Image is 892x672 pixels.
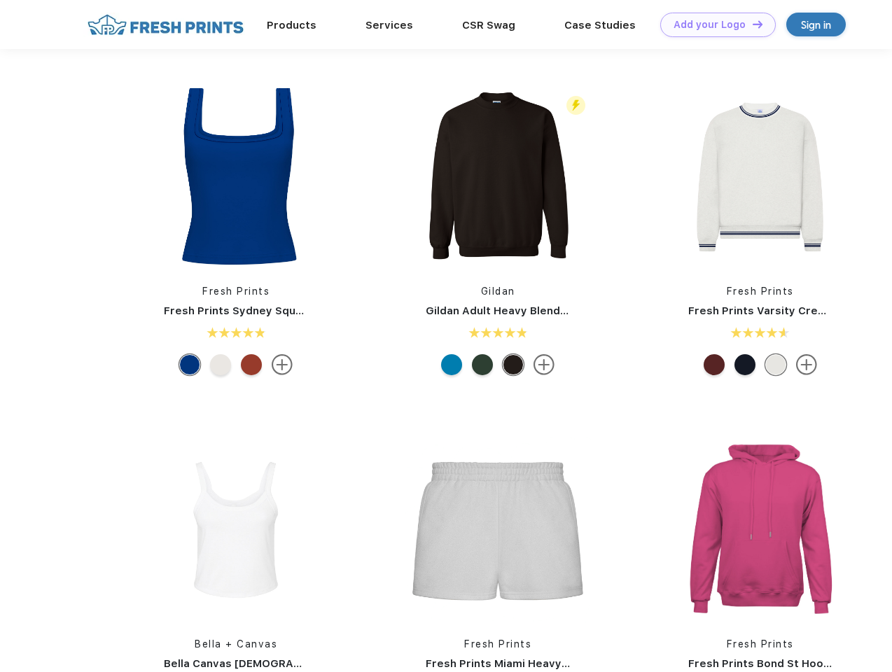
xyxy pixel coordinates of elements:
div: Royal [179,354,200,375]
a: Fresh Prints Sydney Square Neck Tank Top [164,304,395,317]
div: Off White [210,354,231,375]
div: Toasted [241,354,262,375]
img: more.svg [796,354,817,375]
img: func=resize&h=266 [143,437,329,623]
a: Fresh Prints [202,286,270,297]
img: DT [753,20,762,28]
a: Gildan [481,286,515,297]
div: Burgundy [704,354,725,375]
div: Dark Chocolate [503,354,524,375]
a: Fresh Prints [727,638,794,650]
div: Sign in [801,17,831,33]
img: func=resize&h=266 [143,84,329,270]
img: more.svg [534,354,555,375]
a: Fresh Prints [464,638,531,650]
a: Gildan Adult Heavy Blend Adult 8 Oz. 50/50 Fleece Crew [426,304,726,317]
a: Fresh Prints Miami Heavyweight Shorts [426,657,637,670]
img: func=resize&h=266 [405,84,591,270]
img: func=resize&h=266 [667,437,853,623]
div: Navy with White Stripes [734,354,755,375]
div: Add your Logo [674,19,746,31]
img: flash_active_toggle.svg [566,96,585,115]
a: Fresh Prints [727,286,794,297]
a: Fresh Prints Bond St Hoodie [688,657,840,670]
a: Sign in [786,13,846,36]
img: fo%20logo%202.webp [83,13,248,37]
a: Bella Canvas [DEMOGRAPHIC_DATA]' Micro Ribbed Scoop Tank [164,657,497,670]
a: Fresh Prints Varsity Crewneck [688,304,852,317]
div: Ash Grey [765,354,786,375]
img: more.svg [272,354,293,375]
a: Products [267,19,316,31]
img: func=resize&h=266 [667,84,853,270]
img: func=resize&h=266 [405,437,591,623]
div: Sapphire [441,354,462,375]
a: Bella + Canvas [195,638,277,650]
div: Hth Sp Drk Green [472,354,493,375]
